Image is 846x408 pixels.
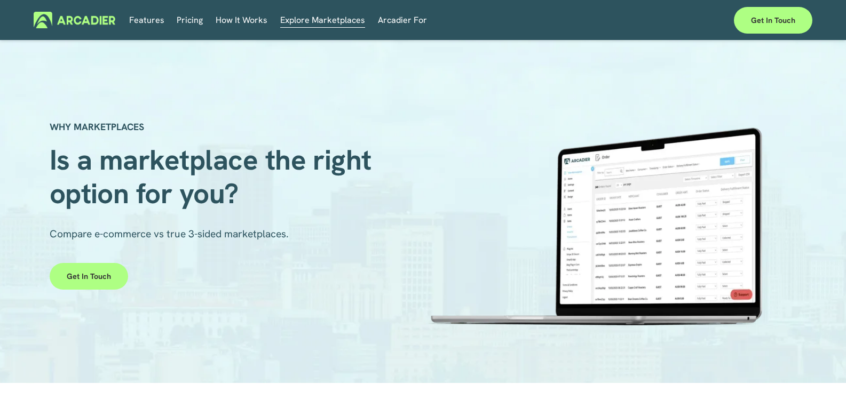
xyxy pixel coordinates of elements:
a: Get in touch [734,7,812,34]
a: folder dropdown [378,12,427,28]
span: How It Works [216,13,267,28]
a: Explore Marketplaces [280,12,365,28]
span: Compare e-commerce vs true 3-sided marketplaces. [50,227,289,241]
a: Get in touch [50,263,128,290]
strong: WHY MARKETPLACES [50,121,144,133]
span: Arcadier For [378,13,427,28]
a: folder dropdown [216,12,267,28]
span: Is a marketplace the right option for you? [50,141,379,211]
a: Features [129,12,164,28]
img: Arcadier [34,12,115,28]
a: Pricing [177,12,203,28]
